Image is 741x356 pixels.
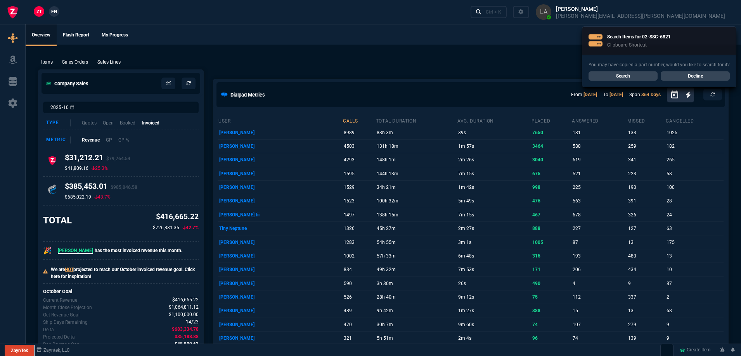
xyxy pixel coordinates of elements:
p: 490 [532,278,570,289]
p: 388 [532,305,570,316]
p: 223 [628,168,664,179]
p: GP [106,137,112,143]
span: Uses current month's data to project the month's close. [169,304,199,311]
p: 1002 [344,251,374,261]
p: 15 [573,305,626,316]
p: 39s [458,127,530,138]
a: Flash Report [57,24,95,46]
p: 28 [667,195,722,206]
p: [PERSON_NAME] [219,141,341,152]
p: Out of 23 ship days in Oct - there are 14 remaining. [43,319,88,326]
p: 9h 42m [377,305,456,316]
p: 30h 7m [377,319,456,330]
p: 1m 57s [458,141,530,152]
th: answered [571,115,627,126]
p: 127 [628,223,664,234]
p: 3464 [532,141,570,152]
p: From: [571,91,597,98]
p: Clipboard Shortcut [607,42,671,48]
p: 3h 30m [377,278,456,289]
p: 2m 27s [458,223,530,234]
p: 588 [573,141,626,152]
p: 5h 51m [377,333,456,344]
p: spec.value [168,340,199,348]
p: 4503 [344,141,374,152]
p: [PERSON_NAME] [219,237,341,248]
p: 75 [532,292,570,302]
th: calls [343,115,376,126]
p: 6m 48s [458,251,530,261]
p: 10 [667,264,722,275]
p: 8989 [344,127,374,138]
p: [PERSON_NAME] [219,278,341,289]
p: 467 [532,209,570,220]
p: [PERSON_NAME] [219,305,341,316]
p: $726,831.35 [153,224,179,231]
span: [PERSON_NAME] [58,248,93,254]
div: Type [46,119,71,126]
h5: Company Sales [46,80,88,87]
p: 42.7% [182,224,199,231]
p: 7650 [532,127,570,138]
p: [PERSON_NAME] [219,333,341,344]
p: spec.value [165,296,199,304]
th: total duration [376,115,457,126]
p: Booked [120,119,135,126]
p: GP % [118,137,129,143]
span: Revenue for Oct. [172,296,199,304]
th: avg. duration [457,115,531,126]
p: You may have copied a part number, would you like to search for it? [589,61,730,68]
p: 1523 [344,195,374,206]
p: 4 [573,278,626,289]
p: 480 [628,251,664,261]
p: 74 [532,319,570,330]
p: 5m 49s [458,195,530,206]
p: 1005 [532,237,570,248]
th: missed [627,115,665,126]
a: My Progress [95,24,134,46]
span: $985,046.58 [111,185,137,190]
th: cancelled [665,115,724,126]
span: $79,764.54 [106,156,130,161]
p: 476 [532,195,570,206]
p: 54h 55m [377,237,456,248]
p: 25.3% [92,165,108,171]
p: [PERSON_NAME] Iii [219,209,341,220]
p: Open [103,119,114,126]
p: 🎉 [43,245,52,256]
p: [PERSON_NAME] [219,154,341,165]
div: Ctrl + K [486,9,501,15]
p: Revenue for Oct. [43,297,77,304]
p: 9 [667,333,722,344]
p: 57h 33m [377,251,456,261]
h4: $385,453.01 [65,181,137,194]
p: [PERSON_NAME] [219,251,341,261]
p: spec.value [168,333,199,340]
span: Company Revenue Goal for Oct. [169,311,199,318]
p: Sales Orders [62,59,88,66]
p: 526 [344,292,374,302]
p: Revenue [82,137,100,143]
h6: October Goal [43,289,199,295]
h4: $31,212.21 [65,153,130,165]
a: msbcCompanyName [34,347,72,354]
p: 341 [628,154,664,165]
span: The difference between the current month's Revenue goal and projected month-end. [175,333,199,340]
a: Create Item [677,344,714,356]
p: 74 [573,333,626,344]
p: [PERSON_NAME] [219,195,341,206]
p: 321 [344,333,374,344]
p: 489 [344,305,374,316]
p: Company Revenue Goal for Oct. [43,311,80,318]
p: 26s [458,278,530,289]
p: 131h 18m [377,141,456,152]
p: 131 [573,127,626,138]
p: 9 [628,278,664,289]
p: 193 [573,251,626,261]
p: 3040 [532,154,570,165]
p: 144h 13m [377,168,456,179]
a: Decline [661,71,730,81]
p: 58 [667,168,722,179]
p: $416,665.22 [153,211,199,223]
p: 112 [573,292,626,302]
